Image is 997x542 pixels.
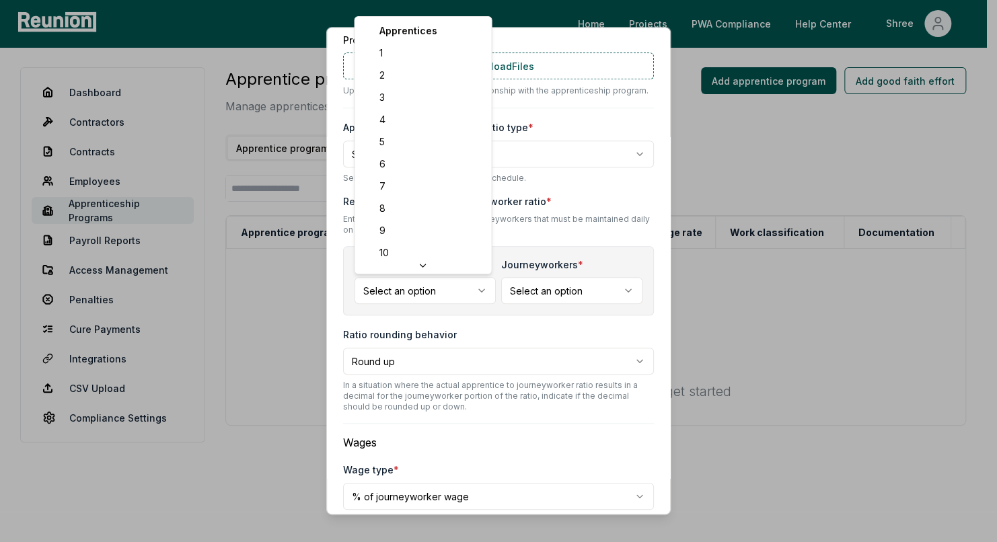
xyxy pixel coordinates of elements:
[379,134,384,149] span: 5
[379,157,385,171] span: 6
[379,90,384,104] span: 3
[379,201,385,215] span: 8
[379,223,385,237] span: 9
[357,20,488,42] div: Apprentices
[379,46,382,60] span: 1
[379,112,385,126] span: 4
[379,245,388,260] span: 10
[379,179,385,193] span: 7
[379,68,384,82] span: 2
